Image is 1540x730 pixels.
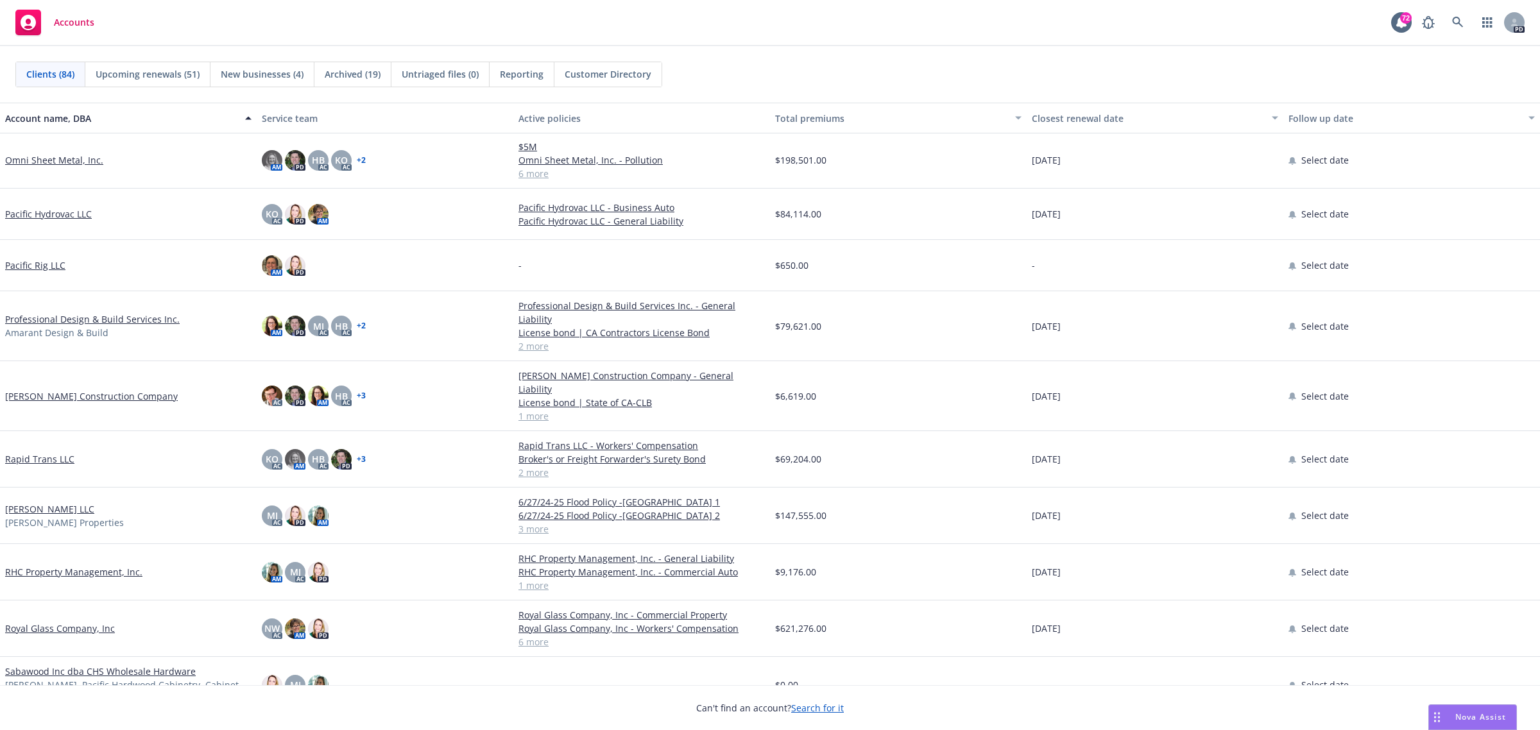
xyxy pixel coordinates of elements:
[518,439,765,452] a: Rapid Trans LLC - Workers' Compensation
[1032,319,1061,333] span: [DATE]
[335,153,348,167] span: KO
[308,204,329,225] img: photo
[518,579,765,592] a: 1 more
[1027,103,1283,133] button: Closest renewal date
[518,466,765,479] a: 2 more
[1429,705,1445,729] div: Drag to move
[5,665,196,678] a: Sabawood Inc dba CHS Wholesale Hardware
[5,622,115,635] a: Royal Glass Company, Inc
[518,522,765,536] a: 3 more
[1032,622,1061,635] span: [DATE]
[1032,153,1061,167] span: [DATE]
[518,369,765,396] a: [PERSON_NAME] Construction Company - General Liability
[513,103,770,133] button: Active policies
[331,449,352,470] img: photo
[775,389,816,403] span: $6,619.00
[518,509,765,522] a: 6/27/24-25 Flood Policy -[GEOGRAPHIC_DATA] 2
[1032,509,1061,522] span: [DATE]
[267,509,278,522] span: MJ
[500,67,543,81] span: Reporting
[518,140,765,153] a: $5M
[1301,389,1349,403] span: Select date
[262,386,282,406] img: photo
[26,67,74,81] span: Clients (84)
[1288,112,1521,125] div: Follow up date
[1301,509,1349,522] span: Select date
[285,316,305,336] img: photo
[285,150,305,171] img: photo
[1301,678,1349,692] span: Select date
[1301,622,1349,635] span: Select date
[1032,207,1061,221] span: [DATE]
[221,67,304,81] span: New businesses (4)
[1301,153,1349,167] span: Select date
[518,201,765,214] a: Pacific Hydrovac LLC - Business Auto
[518,608,765,622] a: Royal Glass Company, Inc - Commercial Property
[308,675,329,695] img: photo
[285,505,305,526] img: photo
[266,207,278,221] span: KO
[1032,112,1264,125] div: Closest renewal date
[775,319,821,333] span: $79,621.00
[262,150,282,171] img: photo
[308,562,329,582] img: photo
[325,67,381,81] span: Archived (19)
[518,552,765,565] a: RHC Property Management, Inc. - General Liability
[518,112,765,125] div: Active policies
[775,678,798,692] span: $0.00
[1301,319,1349,333] span: Select date
[312,153,325,167] span: HB
[518,409,765,423] a: 1 more
[1455,711,1506,722] span: Nova Assist
[335,389,348,403] span: HB
[266,452,278,466] span: KO
[285,204,305,225] img: photo
[775,452,821,466] span: $69,204.00
[1301,452,1349,466] span: Select date
[262,255,282,276] img: photo
[1301,259,1349,272] span: Select date
[5,153,103,167] a: Omni Sheet Metal, Inc.
[335,319,348,333] span: HB
[1475,10,1500,35] a: Switch app
[1301,565,1349,579] span: Select date
[1428,704,1517,730] button: Nova Assist
[1416,10,1441,35] a: Report a Bug
[257,103,513,133] button: Service team
[1032,452,1061,466] span: [DATE]
[264,622,280,635] span: NW
[518,452,765,466] a: Broker's or Freight Forwarder's Surety Bond
[775,207,821,221] span: $84,114.00
[10,4,99,40] a: Accounts
[1032,565,1061,579] span: [DATE]
[5,312,180,326] a: Professional Design & Build Services Inc.
[1283,103,1540,133] button: Follow up date
[1445,10,1471,35] a: Search
[5,565,142,579] a: RHC Property Management, Inc.
[5,326,108,339] span: Amarant Design & Build
[308,618,329,639] img: photo
[775,153,826,167] span: $198,501.00
[775,259,809,272] span: $650.00
[290,565,301,579] span: MJ
[518,259,522,272] span: -
[357,455,366,463] a: + 3
[5,502,94,516] a: [PERSON_NAME] LLC
[518,678,522,692] span: -
[518,153,765,167] a: Omni Sheet Metal, Inc. - Pollution
[1032,678,1035,692] span: -
[5,259,65,272] a: Pacific Rig LLC
[312,452,325,466] span: HB
[1032,389,1061,403] span: [DATE]
[5,452,74,466] a: Rapid Trans LLC
[357,322,366,330] a: + 2
[791,702,844,714] a: Search for it
[5,207,92,221] a: Pacific Hydrovac LLC
[518,214,765,228] a: Pacific Hydrovac LLC - General Liability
